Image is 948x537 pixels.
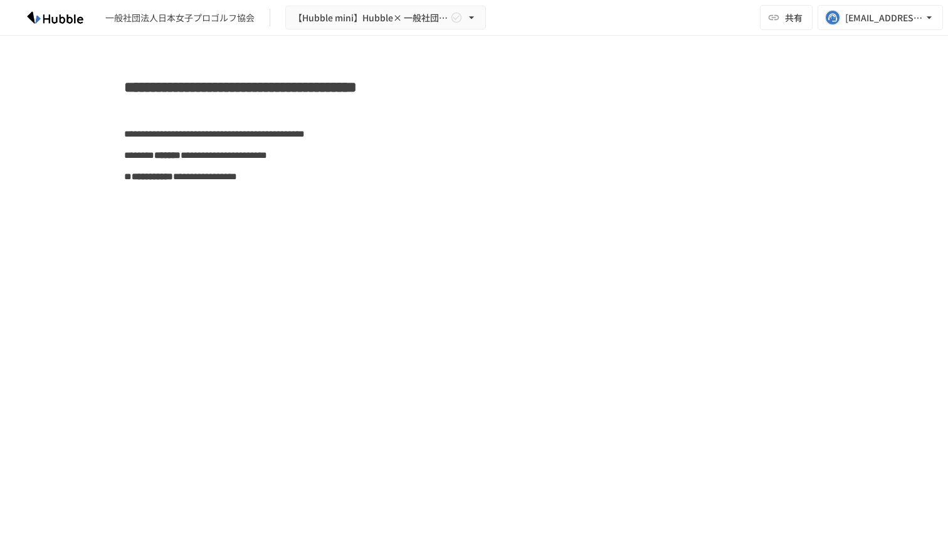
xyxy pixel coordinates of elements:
div: [EMAIL_ADDRESS][DOMAIN_NAME] [845,10,923,26]
div: 一般社団法人日本女子プロゴルフ協会 [105,11,255,24]
button: 【Hubble mini】Hubble× 一般社団法人日本女子プロゴルフ協会 オンボーディングプロジェクト [285,6,486,30]
button: 共有 [760,5,813,30]
span: 【Hubble mini】Hubble× 一般社団法人日本女子プロゴルフ協会 オンボーディングプロジェクト [293,10,448,26]
img: HzDRNkGCf7KYO4GfwKnzITak6oVsp5RHeZBEM1dQFiQ [15,8,95,28]
span: 共有 [785,11,803,24]
button: [EMAIL_ADDRESS][DOMAIN_NAME] [818,5,943,30]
